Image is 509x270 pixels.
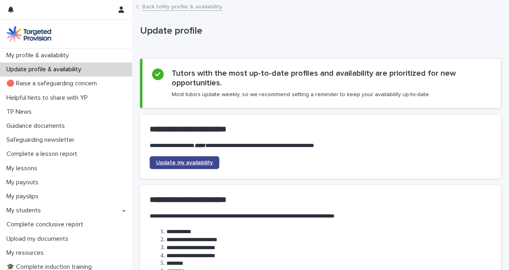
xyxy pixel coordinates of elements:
span: Update my availability [156,160,213,165]
p: TP News [3,108,38,116]
p: Upload my documents [3,235,75,243]
p: My profile & availability [3,52,75,59]
p: Update profile [140,25,498,37]
p: Guidance documents [3,122,71,130]
p: My resources [3,249,50,257]
p: Helpful hints to share with YP [3,94,94,102]
a: Back toMy profile & availability [142,2,222,11]
p: Update profile & availability [3,66,88,73]
p: Complete conclusive report [3,221,90,228]
p: 🔴 Raise a safeguarding concern [3,80,103,87]
a: Update my availability [150,156,219,169]
p: My payouts [3,179,45,186]
p: Safeguarding newsletter [3,136,81,144]
p: Complete a lesson report [3,150,84,158]
p: My payslips [3,193,45,200]
h2: Tutors with the most up-to-date profiles and availability are prioritized for new opportunities. [172,69,491,88]
p: My lessons [3,165,44,172]
img: M5nRWzHhSzIhMunXDL62 [6,26,51,42]
p: My students [3,207,47,214]
p: Most tutors update weekly, so we recommend setting a reminder to keep your availability up-to-date. [172,91,430,98]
